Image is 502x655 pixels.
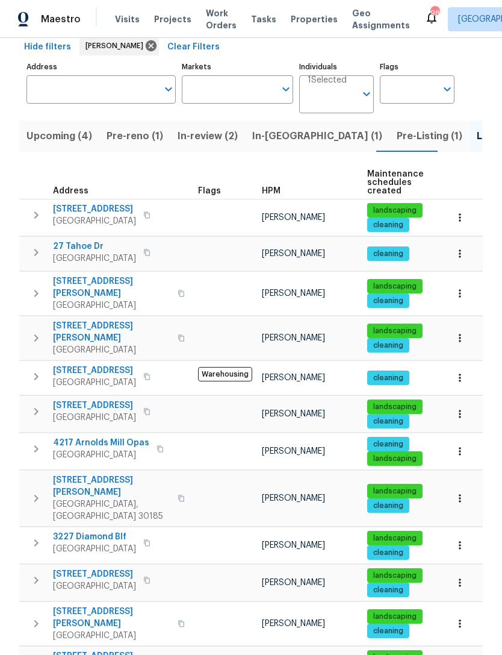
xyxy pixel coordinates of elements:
[178,128,238,145] span: In-review (2)
[262,578,325,587] span: [PERSON_NAME]
[53,299,170,312] span: [GEOGRAPHIC_DATA]
[368,326,421,336] span: landscaping
[308,75,347,86] span: 1 Selected
[262,541,325,550] span: [PERSON_NAME]
[368,626,408,636] span: cleaning
[41,13,81,25] span: Maestro
[358,86,375,102] button: Open
[262,289,325,298] span: [PERSON_NAME]
[53,580,136,592] span: [GEOGRAPHIC_DATA]
[53,531,136,543] span: 3227 Diamond Blf
[85,40,148,52] span: [PERSON_NAME]
[262,619,325,628] span: [PERSON_NAME]
[262,249,325,258] span: [PERSON_NAME]
[380,63,454,71] label: Flags
[368,205,421,216] span: landscaping
[53,377,136,389] span: [GEOGRAPHIC_DATA]
[160,81,177,98] button: Open
[26,63,176,71] label: Address
[154,13,191,25] span: Projects
[24,40,71,55] span: Hide filters
[19,36,76,58] button: Hide filters
[368,281,421,292] span: landscaping
[26,128,92,145] span: Upcoming (4)
[368,249,408,259] span: cleaning
[277,81,294,98] button: Open
[262,447,325,456] span: [PERSON_NAME]
[251,15,276,24] span: Tasks
[107,128,163,145] span: Pre-reno (1)
[115,13,140,25] span: Visits
[368,402,421,412] span: landscaping
[53,187,88,195] span: Address
[291,13,338,25] span: Properties
[53,630,170,642] span: [GEOGRAPHIC_DATA]
[368,340,408,351] span: cleaning
[53,498,170,522] span: [GEOGRAPHIC_DATA], [GEOGRAPHIC_DATA] 30185
[53,320,170,344] span: [STREET_ADDRESS][PERSON_NAME]
[368,296,408,306] span: cleaning
[53,449,149,461] span: [GEOGRAPHIC_DATA]
[53,275,170,299] span: [STREET_ADDRESS][PERSON_NAME]
[368,220,408,230] span: cleaning
[53,474,170,498] span: [STREET_ADDRESS][PERSON_NAME]
[167,40,220,55] span: Clear Filters
[53,568,136,580] span: [STREET_ADDRESS]
[368,439,408,450] span: cleaning
[299,63,374,71] label: Individuals
[163,36,225,58] button: Clear Filters
[53,437,149,449] span: 4217 Arnolds Mill Opas
[53,412,136,424] span: [GEOGRAPHIC_DATA]
[53,365,136,377] span: [STREET_ADDRESS]
[53,344,170,356] span: [GEOGRAPHIC_DATA]
[262,187,280,195] span: HPM
[368,571,421,581] span: landscaping
[53,215,136,227] span: [GEOGRAPHIC_DATA]
[53,543,136,555] span: [GEOGRAPHIC_DATA]
[368,416,408,427] span: cleaning
[397,128,462,145] span: Pre-Listing (1)
[252,128,382,145] span: In-[GEOGRAPHIC_DATA] (1)
[53,400,136,412] span: [STREET_ADDRESS]
[352,7,410,31] span: Geo Assignments
[262,494,325,503] span: [PERSON_NAME]
[368,454,421,464] span: landscaping
[439,81,456,98] button: Open
[262,334,325,342] span: [PERSON_NAME]
[198,187,221,195] span: Flags
[262,410,325,418] span: [PERSON_NAME]
[53,606,170,630] span: [STREET_ADDRESS][PERSON_NAME]
[368,548,408,558] span: cleaning
[367,170,424,195] span: Maintenance schedules created
[262,374,325,382] span: [PERSON_NAME]
[262,213,325,222] span: [PERSON_NAME]
[53,252,136,265] span: [GEOGRAPHIC_DATA]
[79,36,159,55] div: [PERSON_NAME]
[368,533,421,544] span: landscaping
[430,7,439,19] div: 98
[53,240,136,252] span: 27 Tahoe Dr
[368,585,408,595] span: cleaning
[368,486,421,497] span: landscaping
[206,7,237,31] span: Work Orders
[53,203,136,215] span: [STREET_ADDRESS]
[368,501,408,511] span: cleaning
[182,63,294,71] label: Markets
[198,367,252,381] span: Warehousing
[368,373,408,383] span: cleaning
[368,612,421,622] span: landscaping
